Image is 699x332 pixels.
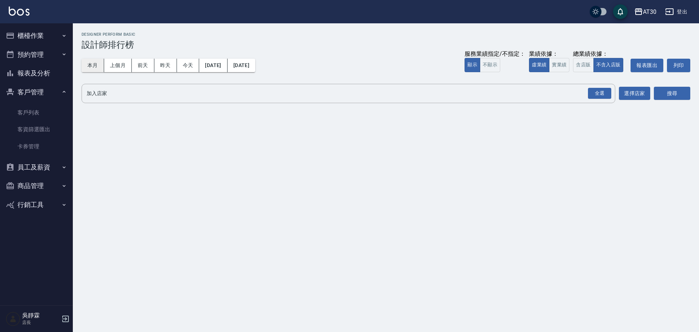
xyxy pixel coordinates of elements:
img: Person [6,312,20,326]
div: 總業績依據： [573,50,627,58]
button: [DATE] [228,59,255,72]
input: 店家名稱 [85,87,601,100]
img: Logo [9,7,29,16]
button: 商品管理 [3,176,70,195]
button: 虛業績 [529,58,549,72]
button: 列印 [667,59,690,72]
button: 前天 [132,59,154,72]
div: 服務業績指定/不指定： [465,50,525,58]
button: 昨天 [154,59,177,72]
button: 不顯示 [480,58,500,72]
h2: Designer Perform Basic [82,32,690,37]
button: [DATE] [199,59,227,72]
a: 卡券管理 [3,138,70,155]
a: 客資篩選匯出 [3,121,70,138]
button: 搜尋 [654,87,690,100]
button: 櫃檯作業 [3,26,70,45]
a: 客戶列表 [3,104,70,121]
p: 店長 [22,319,59,326]
button: 選擇店家 [619,87,650,100]
button: 上個月 [104,59,132,72]
button: 報表及分析 [3,64,70,83]
button: 預約管理 [3,45,70,64]
button: 本月 [82,59,104,72]
button: 客戶管理 [3,83,70,102]
h3: 設計師排行榜 [82,40,690,50]
button: 員工及薪資 [3,158,70,177]
button: 不含入店販 [593,58,624,72]
button: 行銷工具 [3,195,70,214]
h5: 吳靜霖 [22,312,59,319]
button: Open [587,86,613,101]
button: 今天 [177,59,200,72]
div: AT30 [643,7,656,16]
button: AT30 [631,4,659,19]
button: 顯示 [465,58,480,72]
div: 全選 [588,88,611,99]
button: 實業績 [549,58,569,72]
button: 報表匯出 [631,59,663,72]
button: 含店販 [573,58,593,72]
button: 登出 [662,5,690,19]
div: 業績依據： [529,50,569,58]
button: save [613,4,628,19]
